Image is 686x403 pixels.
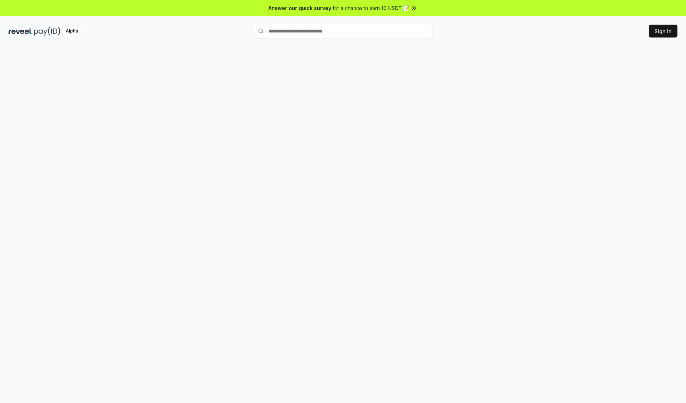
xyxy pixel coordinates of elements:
span: Answer our quick survey [268,4,331,12]
img: pay_id [34,27,60,36]
div: Alpha [62,27,82,36]
span: for a chance to earn 10 USDT 📝 [333,4,409,12]
img: reveel_dark [9,27,33,36]
button: Sign In [649,25,677,37]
